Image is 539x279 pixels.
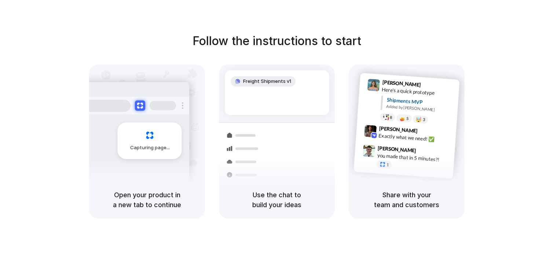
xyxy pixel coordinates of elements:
[379,124,418,135] span: [PERSON_NAME]
[386,103,454,114] div: Added by [PERSON_NAME]
[357,190,456,210] h5: Share with your team and customers
[228,190,326,210] h5: Use the chat to build your ideas
[423,82,438,91] span: 9:41 AM
[390,115,392,120] span: 8
[378,132,452,144] div: Exactly what we need! ✅
[192,32,361,50] h1: Follow the instructions to start
[423,118,425,122] span: 3
[382,86,455,98] div: Here's a quick prototype
[406,117,409,121] span: 5
[386,96,454,108] div: Shipments MVP
[420,128,435,137] span: 9:42 AM
[243,78,291,85] span: Freight Shipments v1
[386,163,389,167] span: 1
[382,78,421,89] span: [PERSON_NAME]
[418,148,433,157] span: 9:47 AM
[378,144,417,155] span: [PERSON_NAME]
[377,152,450,164] div: you made that in 5 minutes?!
[98,190,196,210] h5: Open your product in a new tab to continue
[416,117,422,122] div: 🤯
[130,144,171,151] span: Capturing page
